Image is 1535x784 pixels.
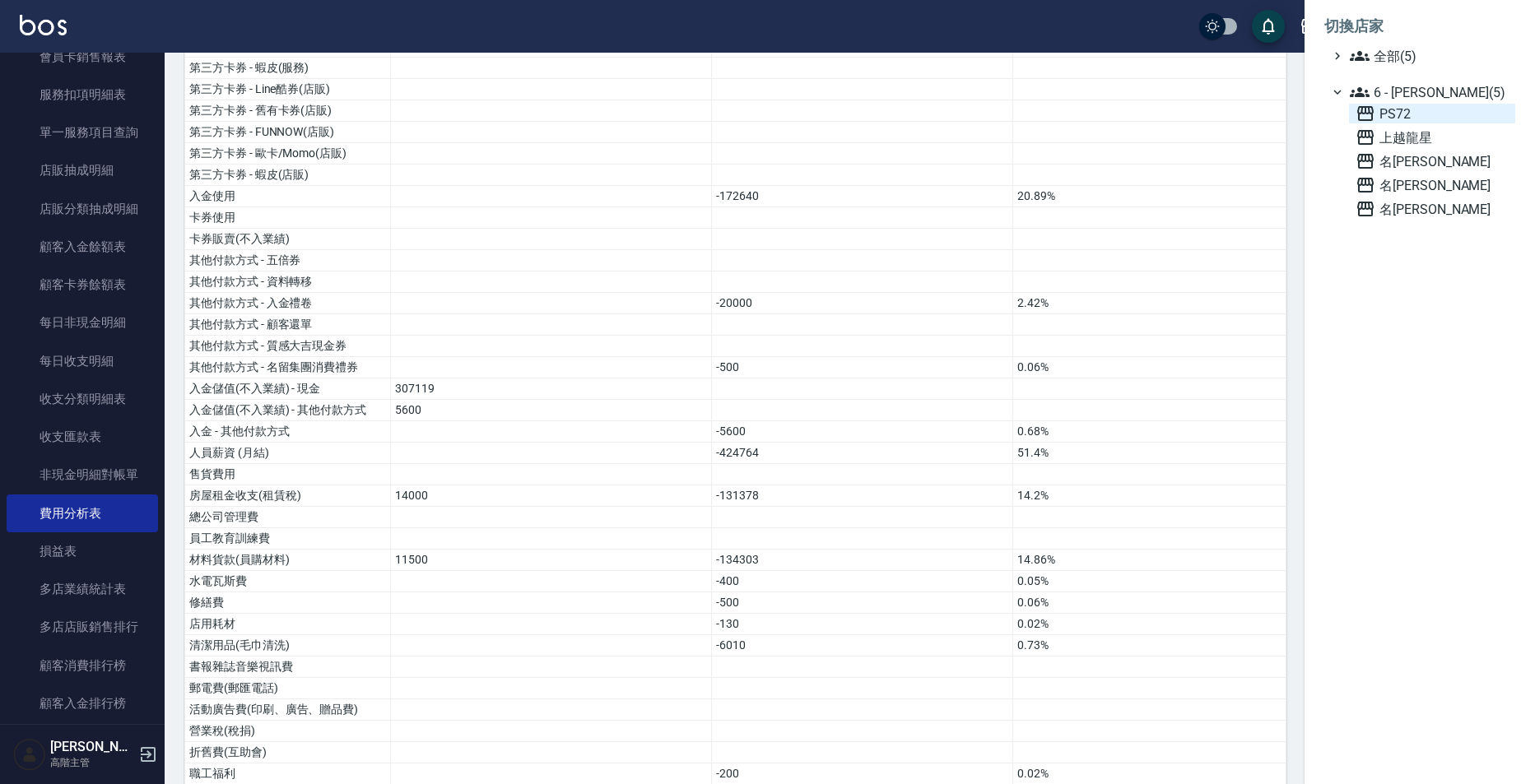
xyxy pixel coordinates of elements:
span: 名[PERSON_NAME] [1356,199,1509,219]
span: 全部(5) [1350,46,1509,66]
span: 名[PERSON_NAME] [1356,151,1509,171]
span: 上越龍星 [1356,128,1509,147]
li: 切換店家 [1324,7,1515,46]
span: PS72 [1356,104,1509,123]
span: 6 - [PERSON_NAME](5) [1350,82,1509,102]
span: 名[PERSON_NAME] [1356,175,1509,195]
